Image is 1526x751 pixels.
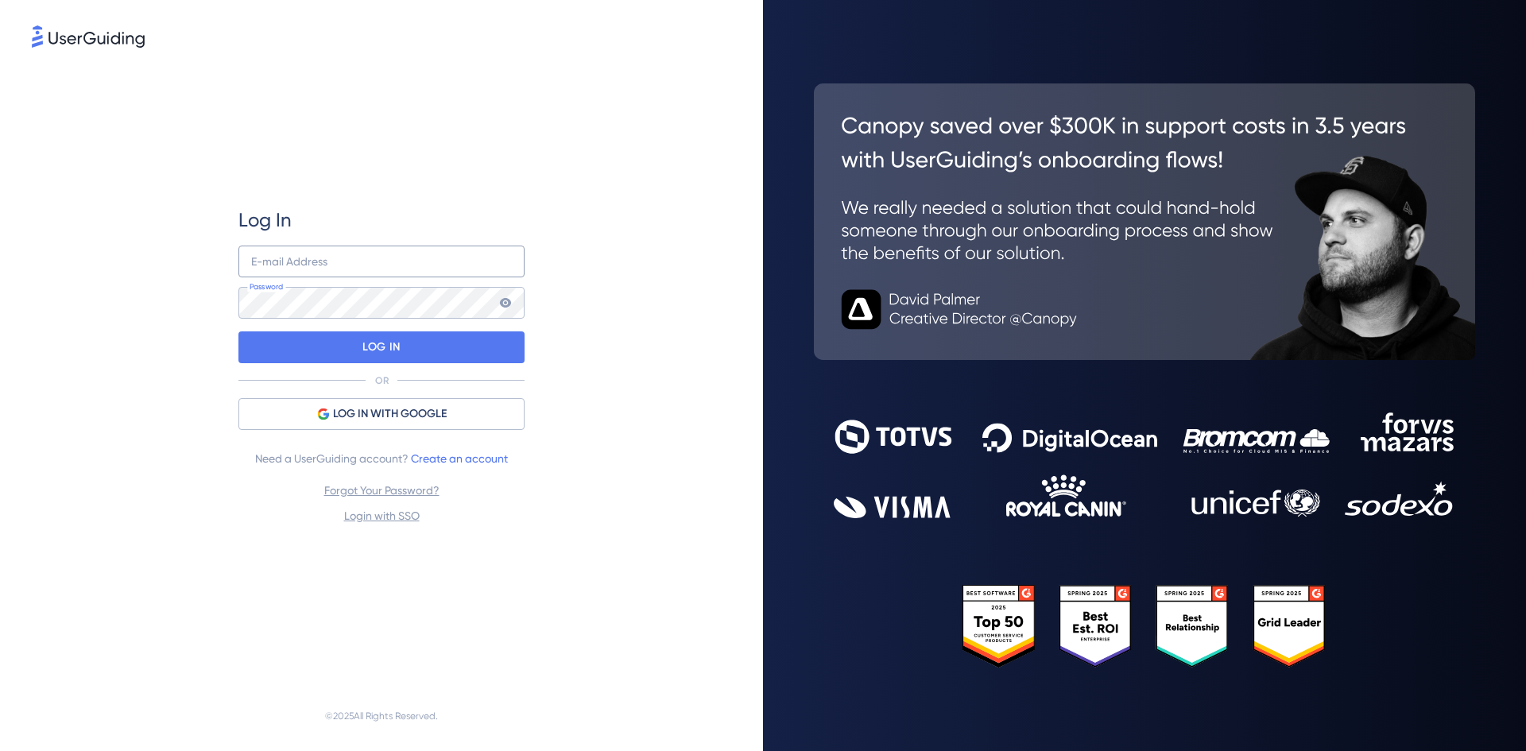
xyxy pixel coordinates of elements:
[962,585,1327,668] img: 25303e33045975176eb484905ab012ff.svg
[238,246,525,277] input: example@company.com
[324,484,440,497] a: Forgot Your Password?
[255,449,508,468] span: Need a UserGuiding account?
[411,452,508,465] a: Create an account
[325,706,438,726] span: © 2025 All Rights Reserved.
[362,335,400,360] p: LOG IN
[32,25,145,48] img: 8faab4ba6bc7696a72372aa768b0286c.svg
[344,509,420,522] a: Login with SSO
[834,412,1455,518] img: 9302ce2ac39453076f5bc0f2f2ca889b.svg
[814,83,1475,360] img: 26c0aa7c25a843aed4baddd2b5e0fa68.svg
[375,374,389,387] p: OR
[333,405,447,424] span: LOG IN WITH GOOGLE
[238,207,292,233] span: Log In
